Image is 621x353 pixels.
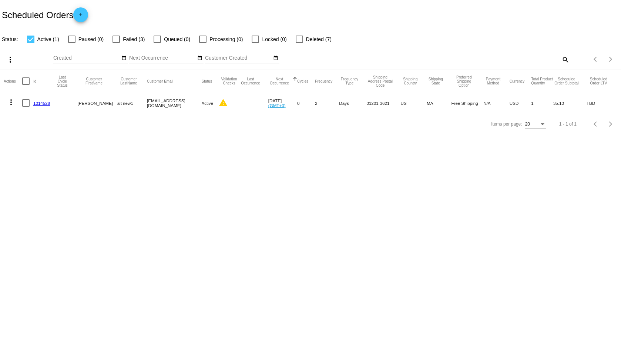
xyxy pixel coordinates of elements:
[117,92,147,114] mat-cell: alt new1
[202,79,212,83] button: Change sorting for Status
[2,7,88,22] h2: Scheduled Orders
[205,55,272,61] input: Customer Created
[219,70,239,92] mat-header-cell: Validation Checks
[315,92,339,114] mat-cell: 2
[452,92,484,114] mat-cell: Free Shipping
[273,55,278,61] mat-icon: date_range
[315,79,332,83] button: Change sorting for Frequency
[400,77,420,85] button: Change sorting for ShippingCountry
[78,92,117,114] mat-cell: [PERSON_NAME]
[483,77,503,85] button: Change sorting for PaymentMethod.Type
[268,92,297,114] mat-cell: [DATE]
[553,92,587,114] mat-cell: 35.10
[588,52,603,67] button: Previous page
[164,35,190,44] span: Queued (0)
[262,35,286,44] span: Locked (0)
[587,92,617,114] mat-cell: TBD
[306,35,332,44] span: Deleted (7)
[37,35,59,44] span: Active (1)
[33,79,36,83] button: Change sorting for Id
[339,92,366,114] mat-cell: Days
[117,77,140,85] button: Change sorting for CustomerLastName
[531,92,553,114] mat-cell: 1
[531,70,553,92] mat-header-cell: Total Product Quantity
[297,92,315,114] mat-cell: 0
[4,70,22,92] mat-header-cell: Actions
[510,92,531,114] mat-cell: USD
[219,98,228,107] mat-icon: warning
[525,122,546,127] mat-select: Items per page:
[427,77,444,85] button: Change sorting for ShippingState
[54,75,71,87] button: Change sorting for LastProcessingCycleId
[366,92,400,114] mat-cell: 01201-3621
[76,12,85,21] mat-icon: add
[121,55,127,61] mat-icon: date_range
[129,55,196,61] input: Next Occurrence
[53,55,120,61] input: Created
[202,101,214,106] span: Active
[366,75,394,87] button: Change sorting for ShippingPostcode
[491,121,522,127] div: Items per page:
[452,75,477,87] button: Change sorting for PreferredShippingOption
[2,36,18,42] span: Status:
[197,55,202,61] mat-icon: date_range
[239,77,262,85] button: Change sorting for LastOccurrenceUtc
[483,92,510,114] mat-cell: N/A
[587,77,611,85] button: Change sorting for LifetimeValue
[268,77,291,85] button: Change sorting for NextOccurrenceUtc
[268,103,286,108] a: (GMT+0)
[510,79,525,83] button: Change sorting for CurrencyIso
[33,101,50,106] a: 1014528
[147,92,202,114] mat-cell: [EMAIL_ADDRESS][DOMAIN_NAME]
[147,79,173,83] button: Change sorting for CustomerEmail
[123,35,145,44] span: Failed (3)
[209,35,243,44] span: Processing (0)
[603,117,618,131] button: Next page
[297,79,308,83] button: Change sorting for Cycles
[603,52,618,67] button: Next page
[588,117,603,131] button: Previous page
[6,55,15,64] mat-icon: more_vert
[7,98,16,107] mat-icon: more_vert
[561,54,570,65] mat-icon: search
[525,121,530,127] span: 20
[559,121,577,127] div: 1 - 1 of 1
[553,77,580,85] button: Change sorting for Subtotal
[339,77,360,85] button: Change sorting for FrequencyType
[78,77,111,85] button: Change sorting for CustomerFirstName
[78,35,104,44] span: Paused (0)
[427,92,451,114] mat-cell: MA
[400,92,427,114] mat-cell: US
